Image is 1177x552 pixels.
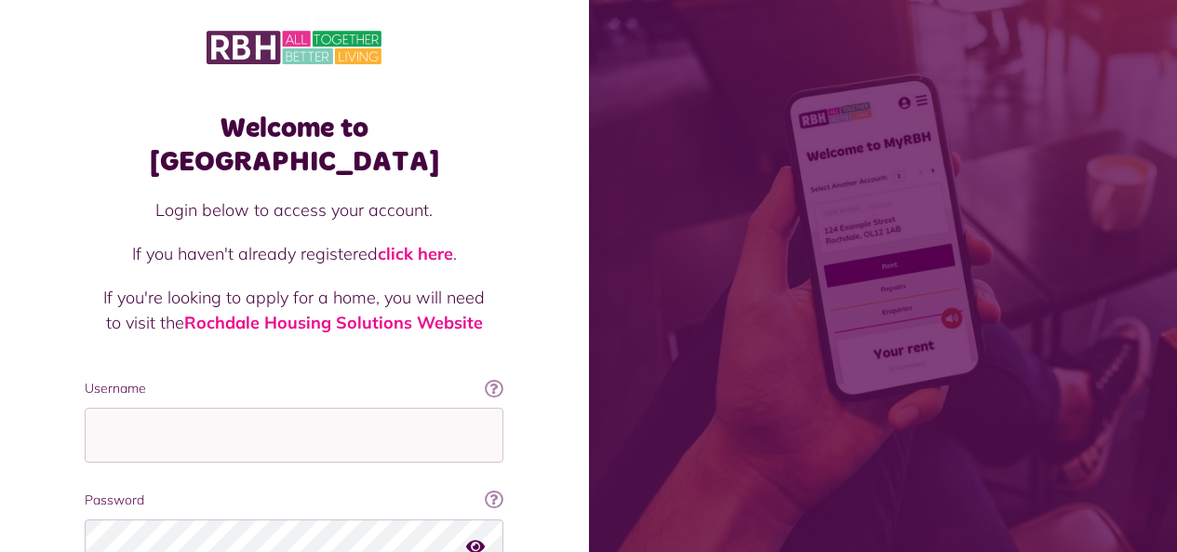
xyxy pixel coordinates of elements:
img: MyRBH [207,28,381,67]
p: Login below to access your account. [103,197,485,222]
p: If you're looking to apply for a home, you will need to visit the [103,285,485,335]
label: Password [85,491,503,510]
label: Username [85,379,503,398]
h1: Welcome to [GEOGRAPHIC_DATA] [85,112,503,179]
a: click here [378,243,453,264]
p: If you haven't already registered . [103,241,485,266]
a: Rochdale Housing Solutions Website [184,312,483,333]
